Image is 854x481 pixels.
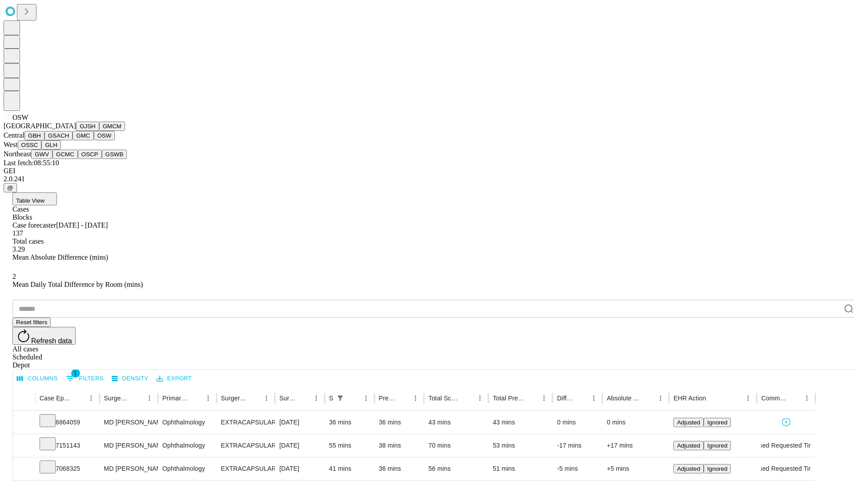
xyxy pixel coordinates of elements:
[7,184,13,191] span: @
[104,395,130,402] div: Surgeon Name
[4,183,17,192] button: @
[279,457,320,480] div: [DATE]
[525,392,538,404] button: Sort
[310,392,322,404] button: Menu
[704,441,731,450] button: Ignored
[754,434,817,457] span: Used Requested Time
[12,327,76,345] button: Refresh data
[379,457,420,480] div: 36 mins
[379,411,420,434] div: 36 mins
[109,372,151,386] button: Density
[707,419,727,426] span: Ignored
[557,411,598,434] div: 0 mins
[31,150,52,159] button: GWV
[279,434,320,457] div: [DATE]
[761,395,787,402] div: Comments
[162,434,212,457] div: Ophthalmology
[607,434,665,457] div: +17 mins
[4,175,850,183] div: 2.0.241
[673,395,706,402] div: EHR Action
[189,392,202,404] button: Sort
[12,114,28,121] span: OSW
[409,392,422,404] button: Menu
[12,318,51,327] button: Reset filters
[677,465,700,472] span: Adjusted
[16,319,47,326] span: Reset filters
[17,438,31,454] button: Expand
[428,434,484,457] div: 70 mins
[12,281,143,288] span: Mean Daily Total Difference by Room (mins)
[761,457,810,480] div: Used Requested Time
[85,392,97,404] button: Menu
[754,457,817,480] span: Used Requested Time
[44,131,73,140] button: GSACH
[538,392,550,404] button: Menu
[607,395,641,402] div: Absolute Difference
[221,395,247,402] div: Surgery Name
[673,441,704,450] button: Adjusted
[557,395,574,402] div: Difference
[557,457,598,480] div: -5 mins
[12,192,57,205] button: Table View
[642,392,654,404] button: Sort
[221,457,270,480] div: EXTRACAPSULAR CATARACT REMOVAL WITH [MEDICAL_DATA]
[801,392,813,404] button: Menu
[12,253,108,261] span: Mean Absolute Difference (mins)
[677,419,700,426] span: Adjusted
[761,434,810,457] div: Used Requested Time
[707,465,727,472] span: Ignored
[4,131,24,139] span: Central
[143,392,156,404] button: Menu
[248,392,260,404] button: Sort
[673,464,704,473] button: Adjusted
[298,392,310,404] button: Sort
[347,392,360,404] button: Sort
[94,131,115,140] button: OSW
[16,197,44,204] span: Table View
[329,457,370,480] div: 41 mins
[428,395,460,402] div: Total Scheduled Duration
[12,273,16,280] span: 2
[461,392,474,404] button: Sort
[162,395,188,402] div: Primary Service
[41,140,60,150] button: GLH
[221,411,270,434] div: EXTRACAPSULAR CATARACT REMOVAL WITH [MEDICAL_DATA]
[493,434,548,457] div: 53 mins
[704,418,731,427] button: Ignored
[260,392,273,404] button: Menu
[31,337,72,345] span: Refresh data
[379,434,420,457] div: 38 mins
[17,415,31,431] button: Expand
[334,392,346,404] button: Show filters
[742,392,754,404] button: Menu
[12,237,44,245] span: Total cases
[4,150,31,158] span: Northeast
[40,395,72,402] div: Case Epic Id
[428,457,484,480] div: 56 mins
[607,411,665,434] div: 0 mins
[131,392,143,404] button: Sort
[654,392,667,404] button: Menu
[104,434,153,457] div: MD [PERSON_NAME]
[73,392,85,404] button: Sort
[334,392,346,404] div: 1 active filter
[329,434,370,457] div: 55 mins
[40,434,95,457] div: 7151143
[12,245,25,253] span: 3.29
[102,150,127,159] button: GSWB
[12,221,56,229] span: Case forecaster
[707,392,719,404] button: Sort
[677,442,700,449] span: Adjusted
[704,464,731,473] button: Ignored
[52,150,78,159] button: GCMC
[104,411,153,434] div: MD [PERSON_NAME]
[162,411,212,434] div: Ophthalmology
[279,395,297,402] div: Surgery Date
[64,371,106,386] button: Show filters
[71,369,80,378] span: 1
[40,411,95,434] div: 6864059
[474,392,486,404] button: Menu
[162,457,212,480] div: Ophthalmology
[360,392,372,404] button: Menu
[40,457,95,480] div: 7068325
